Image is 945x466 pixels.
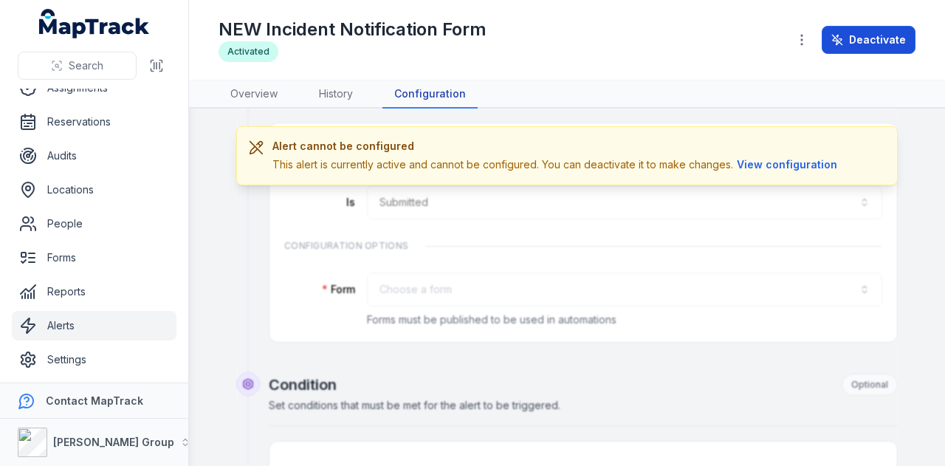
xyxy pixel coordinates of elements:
a: Reservations [12,107,176,137]
a: Forms [12,243,176,273]
a: People [12,209,176,239]
a: Alerts [12,311,176,340]
a: Settings [12,345,176,374]
a: Reports [12,277,176,306]
h1: NEW Incident Notification Form [219,18,487,41]
h3: Alert cannot be configured [272,139,841,154]
div: This alert is currently active and cannot be configured. You can deactivate it to make changes. [272,157,841,173]
a: Audits [12,141,176,171]
span: Search [69,58,103,73]
button: Deactivate [822,26,915,54]
strong: [PERSON_NAME] Group [53,436,174,448]
button: Search [18,52,137,80]
a: MapTrack [39,9,150,38]
button: View configuration [733,157,841,173]
a: Configuration [382,80,478,109]
a: Overview [219,80,289,109]
div: Activated [219,41,278,62]
a: History [307,80,365,109]
a: Locations [12,175,176,205]
strong: Contact MapTrack [46,394,143,407]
